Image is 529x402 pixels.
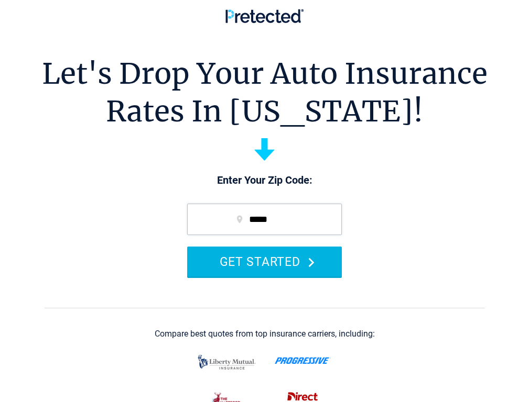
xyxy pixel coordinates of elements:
[155,329,375,339] div: Compare best quotes from top insurance carriers, including:
[187,247,342,276] button: GET STARTED
[225,9,304,23] img: Pretected Logo
[187,204,342,235] input: zip code
[42,55,488,130] h1: Let's Drop Your Auto Insurance Rates In [US_STATE]!
[177,173,352,188] p: Enter Your Zip Code:
[275,357,331,364] img: progressive
[195,350,258,375] img: liberty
